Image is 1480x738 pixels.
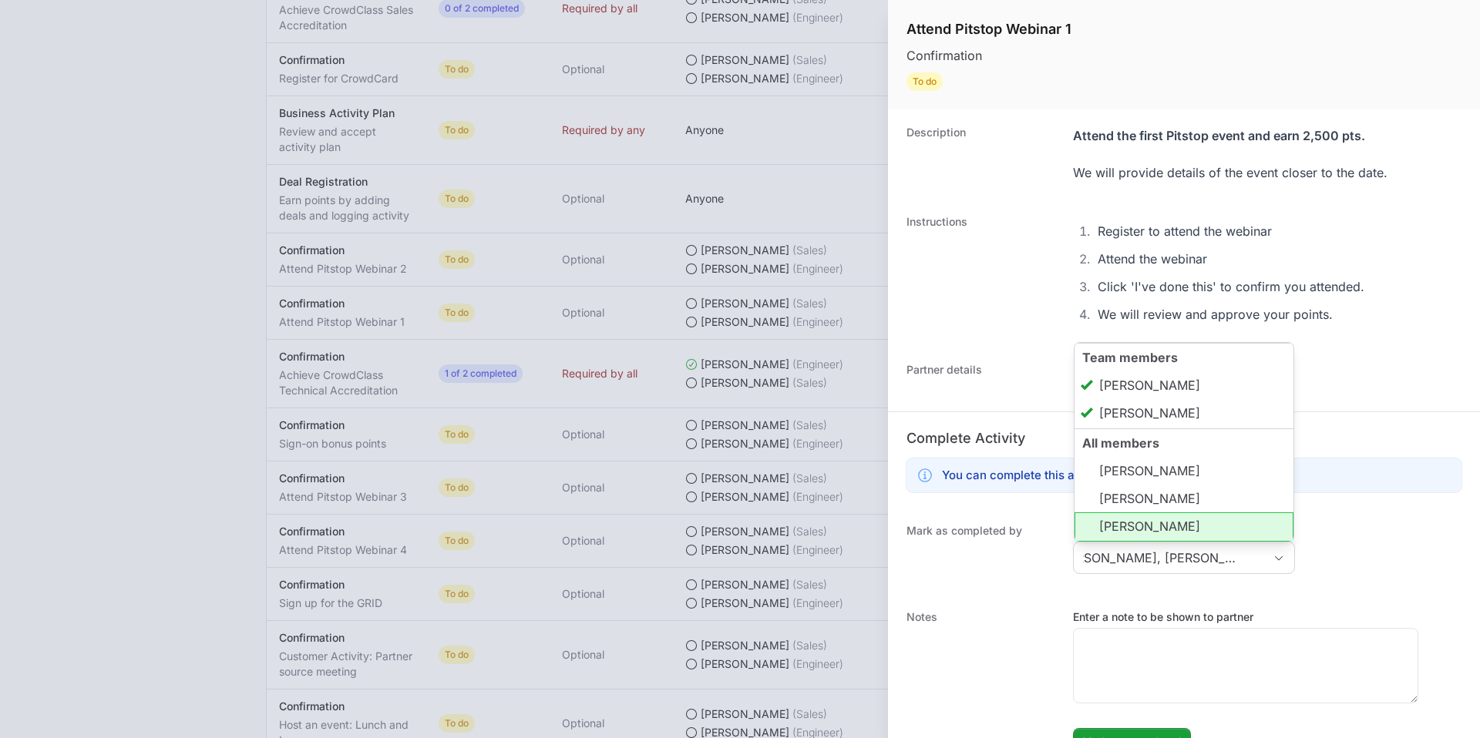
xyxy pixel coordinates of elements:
div: Close [1263,542,1294,573]
li: Team members [1075,343,1293,429]
p: Dynamo6 [1073,362,1122,377]
dt: Instructions [906,214,1054,331]
li: We will review and approve your points. [1093,304,1364,325]
p: Dynamo6 [1073,381,1122,396]
p: Confirmation [906,46,1071,65]
dt: Partner details [906,362,1054,396]
li: Register to attend the webinar [1093,220,1364,242]
div: Attend the first Pitstop event and earn 2,500 pts. [1073,125,1387,146]
h2: Complete Activity [906,428,1461,449]
h3: You can complete this activity on behalf of the partner. [942,466,1247,485]
li: Click 'I've done this' to confirm you attended. [1093,276,1364,297]
dt: Mark as completed by [906,523,1054,579]
dt: Description [906,125,1054,183]
li: Attend the webinar [1093,248,1364,270]
li: All members [1075,428,1293,542]
h1: Attend Pitstop Webinar 1 [906,18,1071,40]
div: We will provide details of the event closer to the date. [1073,162,1387,183]
label: Select who has completed this activity [1073,523,1295,538]
label: Enter a note to be shown to partner [1073,609,1418,625]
